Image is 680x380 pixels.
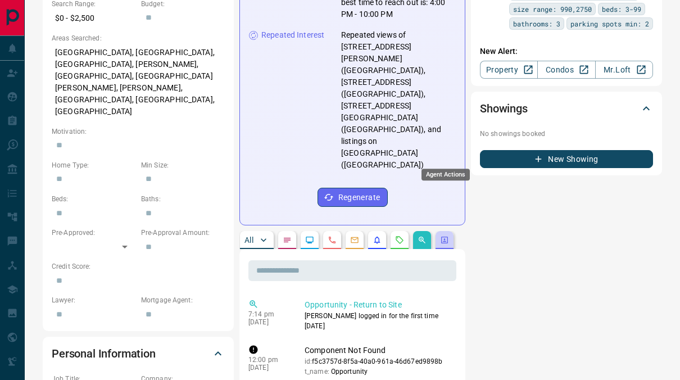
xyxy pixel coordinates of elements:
p: Home Type: [52,160,135,170]
button: Regenerate [318,188,388,207]
p: 7:14 pm [248,310,288,318]
p: Repeated Interest [261,29,324,41]
svg: Lead Browsing Activity [305,236,314,245]
p: Lawyer: [52,295,135,305]
p: [PERSON_NAME] logged in for the first time [DATE] [305,311,452,331]
p: Beds: [52,194,135,204]
span: beds: 3-99 [602,3,641,15]
p: Component Not Found [305,345,452,356]
p: Opportunity - Return to Site [305,299,452,311]
p: 12:00 pm [248,356,288,364]
a: Condos [537,61,595,79]
h2: Showings [480,99,528,117]
a: Property [480,61,538,79]
svg: Requests [395,236,404,245]
p: Pre-Approved: [52,228,135,238]
p: New Alert: [480,46,653,57]
span: f5c3757d-8f5a-40a0-961a-46d67ed9898b [312,358,442,365]
div: Showings [480,95,653,122]
h2: Personal Information [52,345,156,363]
p: t_name: [305,367,452,377]
svg: Calls [328,236,337,245]
button: New Showing [480,150,653,168]
svg: Emails [350,236,359,245]
p: Motivation: [52,126,225,137]
p: $0 - $2,500 [52,9,135,28]
p: No showings booked [480,129,653,139]
p: Mortgage Agent: [141,295,225,305]
p: Credit Score: [52,261,225,272]
p: Areas Searched: [52,33,225,43]
svg: Listing Alerts [373,236,382,245]
p: All [244,236,253,244]
span: bathrooms: 3 [513,18,560,29]
span: size range: 990,2750 [513,3,592,15]
p: [DATE] [248,364,288,372]
a: Mr.Loft [595,61,653,79]
p: Baths: [141,194,225,204]
span: parking spots min: 2 [570,18,649,29]
span: Opportunity [331,368,368,376]
p: Pre-Approval Amount: [141,228,225,238]
svg: Opportunities [418,236,427,245]
svg: Notes [283,236,292,245]
svg: Agent Actions [440,236,449,245]
p: [DATE] [248,318,288,326]
div: Personal Information [52,340,225,367]
div: Agent Actions [421,169,470,180]
p: Min Size: [141,160,225,170]
p: id: [305,356,452,367]
p: [GEOGRAPHIC_DATA], [GEOGRAPHIC_DATA], [GEOGRAPHIC_DATA], [PERSON_NAME], [GEOGRAPHIC_DATA], [GEOGR... [52,43,225,121]
p: Repeated views of [STREET_ADDRESS][PERSON_NAME] ([GEOGRAPHIC_DATA]), [STREET_ADDRESS] ([GEOGRAPHI... [341,29,456,171]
